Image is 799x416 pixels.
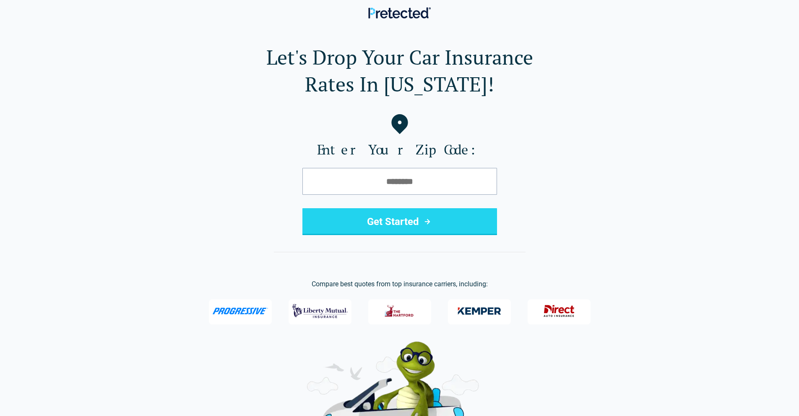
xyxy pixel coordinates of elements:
[212,308,268,314] img: Progressive
[13,279,786,289] p: Compare best quotes from top insurance carriers, including:
[13,141,786,158] label: Enter Your Zip Code:
[302,208,497,235] button: Get Started
[292,300,348,322] img: Liberty Mutual
[452,300,507,322] img: Kemper
[368,7,431,18] img: Pretected
[379,300,420,322] img: The Hartford
[13,44,786,97] h1: Let's Drop Your Car Insurance Rates In [US_STATE]!
[539,300,580,322] img: Direct General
